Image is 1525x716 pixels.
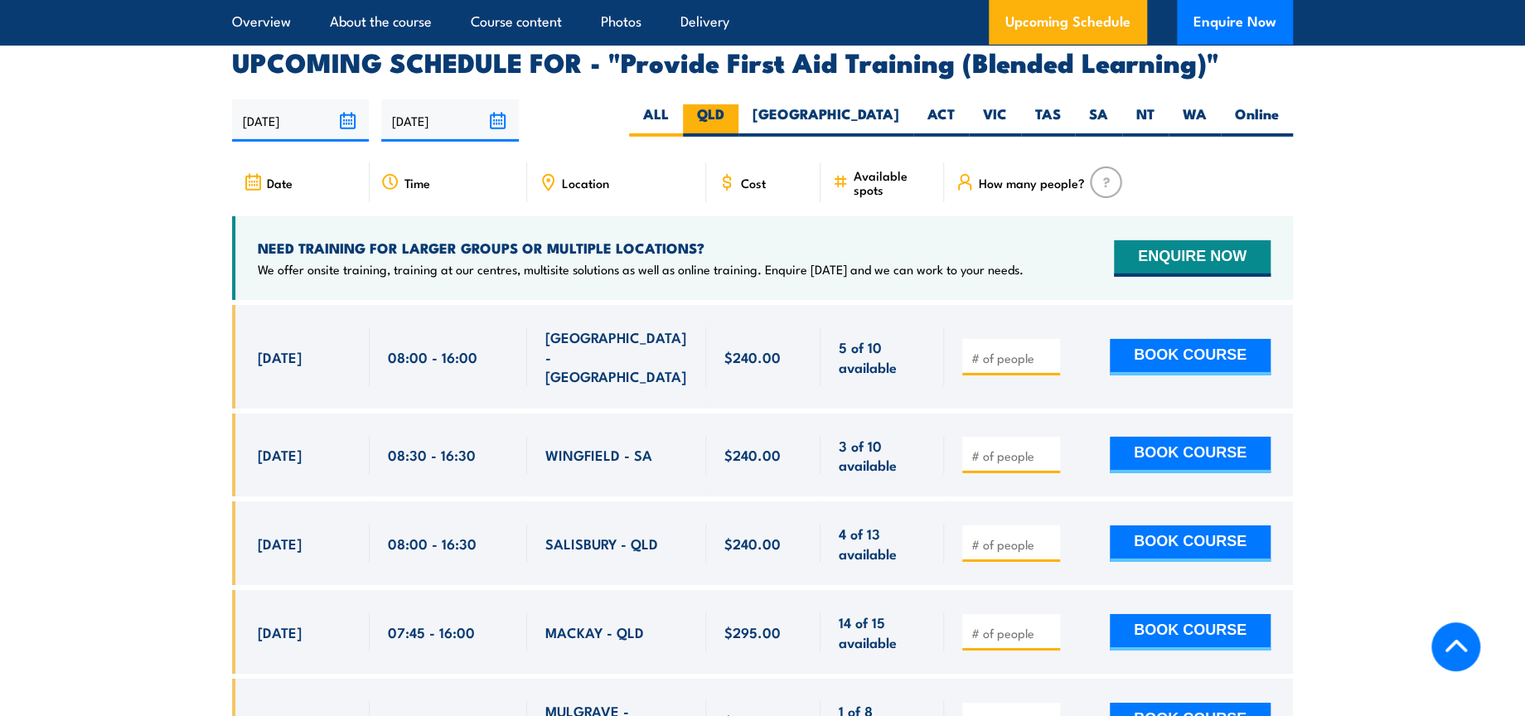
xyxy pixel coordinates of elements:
button: BOOK COURSE [1110,339,1271,375]
label: SA [1075,104,1122,137]
label: QLD [683,104,738,137]
span: Cost [741,176,766,190]
span: MACKAY - QLD [545,622,644,641]
span: 08:00 - 16:00 [388,347,477,366]
span: [DATE] [258,622,302,641]
button: ENQUIRE NOW [1114,240,1271,277]
span: 07:45 - 16:00 [388,622,475,641]
button: BOOK COURSE [1110,437,1271,473]
input: # of people [971,447,1054,464]
span: Time [404,176,430,190]
span: 08:00 - 16:30 [388,534,477,553]
label: VIC [969,104,1021,137]
input: # of people [971,350,1054,366]
span: SALISBURY - QLD [545,534,658,553]
button: BOOK COURSE [1110,525,1271,562]
span: [DATE] [258,534,302,553]
span: [DATE] [258,347,302,366]
label: ALL [629,104,683,137]
label: ACT [913,104,969,137]
span: 3 of 10 available [839,436,926,475]
label: WA [1169,104,1221,137]
label: TAS [1021,104,1075,137]
span: 08:30 - 16:30 [388,445,476,464]
span: [DATE] [258,445,302,464]
span: 5 of 10 available [839,337,926,376]
label: [GEOGRAPHIC_DATA] [738,104,913,137]
span: Location [562,176,609,190]
span: 14 of 15 available [839,612,926,651]
input: # of people [971,536,1054,553]
input: To date [381,99,518,142]
p: We offer onsite training, training at our centres, multisite solutions as well as online training... [258,261,1024,278]
button: BOOK COURSE [1110,614,1271,651]
h2: UPCOMING SCHEDULE FOR - "Provide First Aid Training (Blended Learning)" [232,50,1293,73]
h4: NEED TRAINING FOR LARGER GROUPS OR MULTIPLE LOCATIONS? [258,239,1024,257]
span: $240.00 [724,534,781,553]
span: $240.00 [724,347,781,366]
label: NT [1122,104,1169,137]
span: $295.00 [724,622,781,641]
span: Date [267,176,293,190]
input: From date [232,99,369,142]
label: Online [1221,104,1293,137]
span: [GEOGRAPHIC_DATA] - [GEOGRAPHIC_DATA] [545,327,688,385]
span: 4 of 13 available [839,524,926,563]
span: How many people? [979,176,1085,190]
span: WINGFIELD - SA [545,445,652,464]
input: # of people [971,625,1054,641]
span: Available spots [854,168,932,196]
span: $240.00 [724,445,781,464]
